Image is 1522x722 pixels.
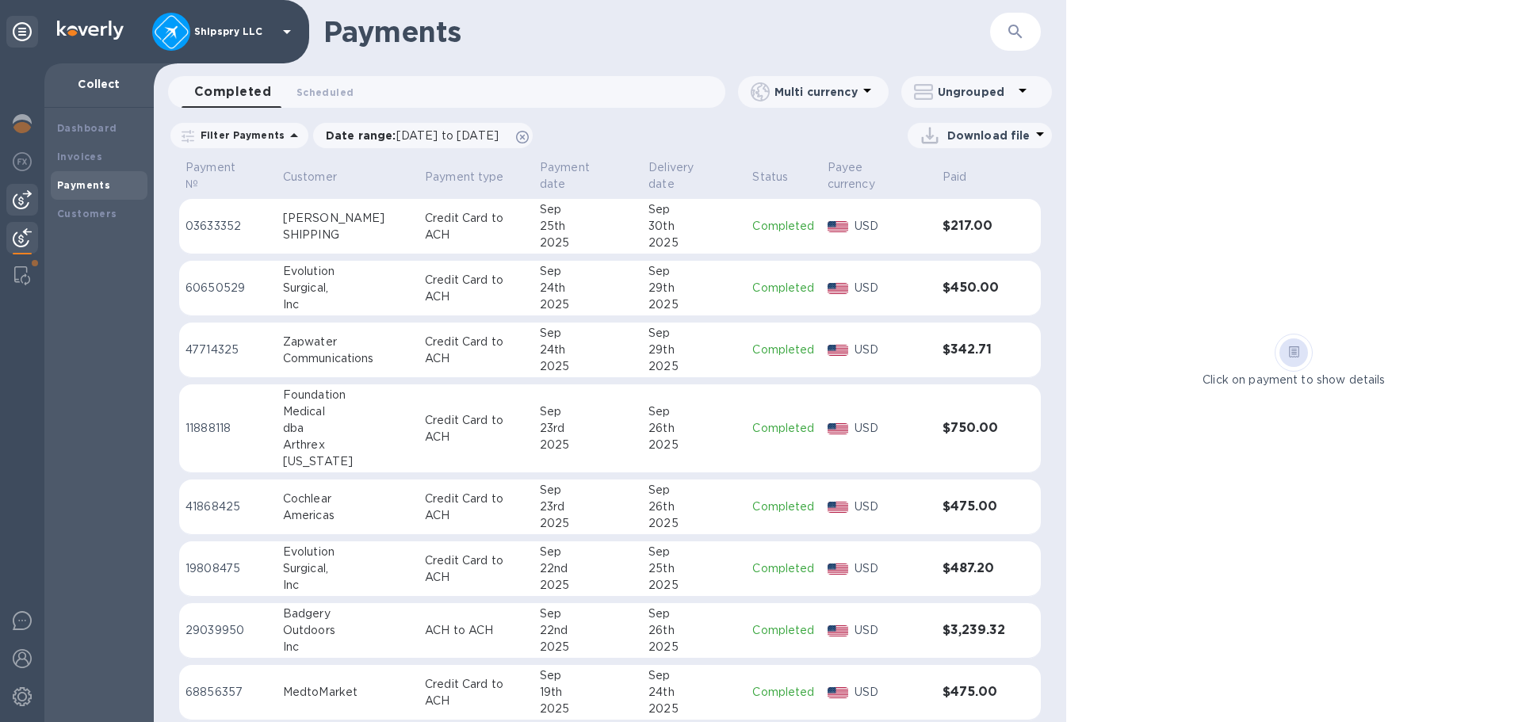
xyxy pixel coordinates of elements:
img: USD [828,563,849,575]
div: Sep [648,325,740,342]
div: 2025 [648,296,740,313]
div: Sep [540,403,636,420]
div: Americas [283,507,412,524]
div: 2025 [648,639,740,655]
p: 11888118 [185,420,270,437]
img: USD [828,423,849,434]
div: 2025 [540,577,636,594]
p: Completed [752,499,814,515]
div: 25th [540,218,636,235]
p: Shipspry LLC [194,26,273,37]
p: 03633352 [185,218,270,235]
div: Zapwater [283,334,412,350]
div: 2025 [648,235,740,251]
div: 29th [648,280,740,296]
h3: $217.00 [943,219,1009,234]
div: Communications [283,350,412,367]
p: Filter Payments [194,128,285,142]
span: Paid [943,169,988,185]
div: Outdoors [283,622,412,639]
p: Completed [752,560,814,577]
p: USD [855,622,929,639]
div: Sep [648,201,740,218]
div: Arthrex [283,437,412,453]
p: Credit Card to ACH [425,334,527,367]
p: 47714325 [185,342,270,358]
div: 24th [540,280,636,296]
p: USD [855,218,929,235]
img: USD [828,502,849,513]
div: [US_STATE] [283,453,412,470]
b: Dashboard [57,122,117,134]
div: Sep [648,605,740,622]
p: Click on payment to show details [1203,372,1385,388]
p: USD [855,684,929,701]
div: 23rd [540,499,636,515]
span: Scheduled [296,84,354,101]
img: Foreign exchange [13,152,32,171]
div: 19th [540,684,636,701]
img: USD [828,687,849,698]
p: Credit Card to ACH [425,676,527,709]
div: dba [283,420,412,437]
div: 26th [648,622,740,639]
div: MedtoMarket [283,684,412,701]
p: Credit Card to ACH [425,491,527,524]
div: Evolution [283,544,412,560]
div: 2025 [540,701,636,717]
img: USD [828,221,849,232]
span: Delivery date [648,159,740,193]
p: Completed [752,280,814,296]
div: Medical [283,403,412,420]
div: Date range:[DATE] to [DATE] [313,123,533,148]
b: Invoices [57,151,102,162]
div: Sep [540,544,636,560]
img: USD [828,625,849,636]
p: 68856357 [185,684,270,701]
div: Inc [283,639,412,655]
p: Multi currency [774,84,858,100]
img: USD [828,345,849,356]
div: 2025 [540,235,636,251]
div: 30th [648,218,740,235]
p: 19808475 [185,560,270,577]
div: 2025 [648,701,740,717]
p: Status [752,169,788,185]
p: Completed [752,420,814,437]
p: Completed [752,218,814,235]
p: Payment date [540,159,615,193]
div: Evolution [283,263,412,280]
div: 29th [648,342,740,358]
div: Inc [283,577,412,594]
p: USD [855,420,929,437]
span: Customer [283,169,358,185]
div: [PERSON_NAME] [283,210,412,227]
p: Ungrouped [938,84,1013,100]
div: Sep [540,667,636,684]
p: Customer [283,169,337,185]
h3: $3,239.32 [943,623,1009,638]
p: Collect [57,76,141,92]
p: 29039950 [185,622,270,639]
div: Cochlear [283,491,412,507]
p: ACH to ACH [425,622,527,639]
div: Foundation [283,387,412,403]
p: Paid [943,169,967,185]
div: Sep [648,544,740,560]
div: 2025 [540,639,636,655]
p: USD [855,560,929,577]
p: Completed [752,622,814,639]
p: Credit Card to ACH [425,272,527,305]
p: USD [855,499,929,515]
div: Sep [540,325,636,342]
div: SHIPPING [283,227,412,243]
h1: Payments [323,15,990,48]
div: Unpin categories [6,16,38,48]
span: Payee currency [828,159,930,193]
b: Payments [57,179,110,191]
span: Payment date [540,159,636,193]
div: 23rd [540,420,636,437]
h3: $450.00 [943,281,1009,296]
div: Surgical, [283,280,412,296]
div: Sep [540,263,636,280]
